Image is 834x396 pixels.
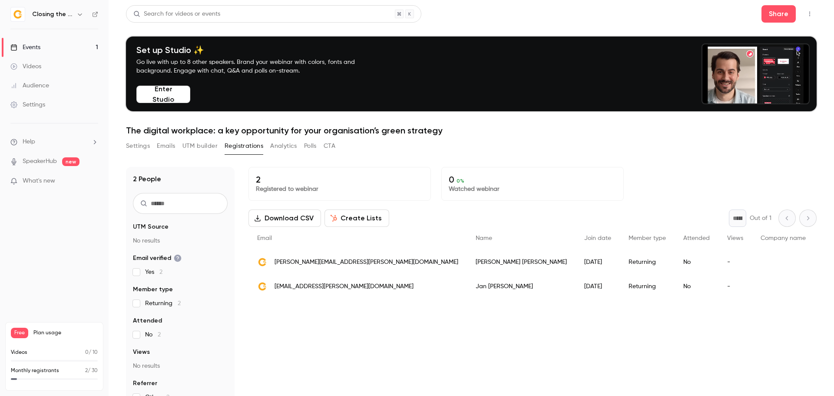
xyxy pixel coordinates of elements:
[145,330,161,339] span: No
[248,210,321,227] button: Download CSV
[718,250,752,274] div: -
[225,139,263,153] button: Registrations
[449,185,616,193] p: Watched webinar
[10,81,49,90] div: Audience
[85,368,88,373] span: 2
[11,7,25,21] img: Closing the Loop
[718,274,752,299] div: -
[10,43,40,52] div: Events
[761,235,806,241] span: Company name
[136,58,375,75] p: Go live with up to 8 other speakers. Brand your webinar with colors, fonts and background. Engage...
[85,349,98,356] p: / 10
[457,178,464,184] span: 0 %
[629,235,666,241] span: Member type
[449,174,616,185] p: 0
[11,367,59,375] p: Monthly registrants
[136,86,190,103] button: Enter Studio
[133,379,157,388] span: Referrer
[136,45,375,55] h4: Set up Studio ✨
[126,139,150,153] button: Settings
[683,235,710,241] span: Attended
[85,350,89,355] span: 0
[675,274,718,299] div: No
[133,174,161,184] h1: 2 People
[467,250,576,274] div: [PERSON_NAME] [PERSON_NAME]
[576,250,620,274] div: [DATE]
[133,236,228,245] p: No results
[275,282,414,291] span: [EMAIL_ADDRESS][PERSON_NAME][DOMAIN_NAME]
[270,139,297,153] button: Analytics
[159,269,162,275] span: 2
[126,125,817,136] h1: The digital workplace: a key opportunity for your organisation’s green strategy
[275,258,458,267] span: [PERSON_NAME][EMAIL_ADDRESS][PERSON_NAME][DOMAIN_NAME]
[133,285,173,294] span: Member type
[23,137,35,146] span: Help
[23,157,57,166] a: SpeakerHub
[182,139,218,153] button: UTM builder
[133,362,228,370] p: No results
[257,235,272,241] span: Email
[88,177,98,185] iframe: Noticeable Trigger
[727,235,743,241] span: Views
[62,157,79,166] span: new
[675,250,718,274] div: No
[145,299,181,308] span: Returning
[10,62,41,71] div: Videos
[11,328,28,338] span: Free
[750,214,771,223] p: Out of 1
[133,254,182,263] span: Email verified
[10,137,98,146] li: help-dropdown-opener
[11,349,27,356] p: Videos
[576,274,620,299] div: [DATE]
[133,348,150,356] span: Views
[584,235,611,241] span: Join date
[256,174,424,185] p: 2
[620,274,675,299] div: Returning
[257,281,268,292] img: closingtheloop.eu
[304,139,317,153] button: Polls
[145,268,162,276] span: Yes
[467,274,576,299] div: Jan [PERSON_NAME]
[157,139,175,153] button: Emails
[178,300,181,306] span: 2
[23,176,55,186] span: What's new
[158,332,161,338] span: 2
[33,329,98,336] span: Plan usage
[257,257,268,267] img: closingtheloop.eu
[324,210,389,227] button: Create Lists
[133,316,162,325] span: Attended
[32,10,73,19] h6: Closing the Loop
[85,367,98,375] p: / 30
[761,5,796,23] button: Share
[324,139,335,153] button: CTA
[620,250,675,274] div: Returning
[10,100,45,109] div: Settings
[256,185,424,193] p: Registered to webinar
[133,10,220,19] div: Search for videos or events
[133,223,169,231] span: UTM Source
[476,235,492,241] span: Name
